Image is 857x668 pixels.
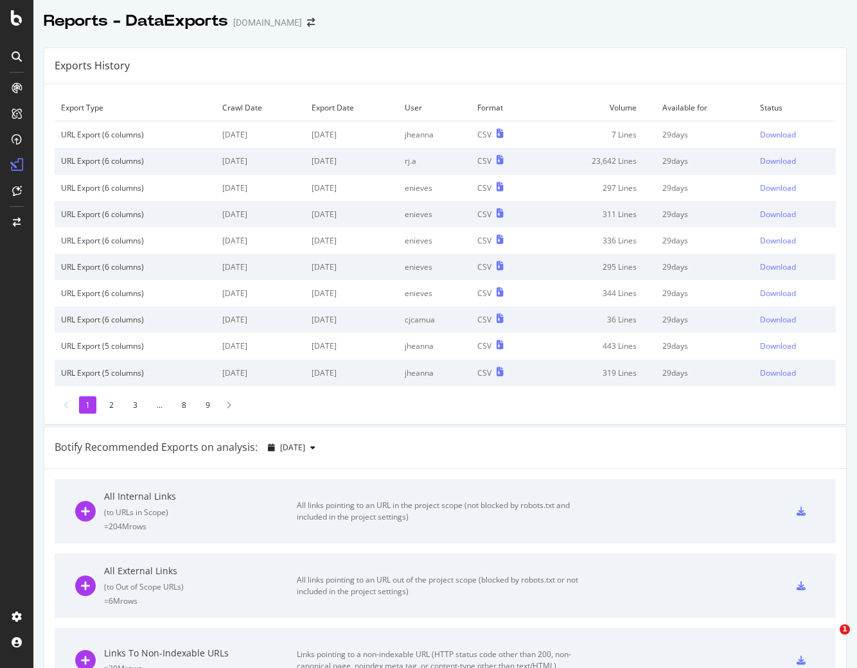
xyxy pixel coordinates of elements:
td: 36 Lines [536,306,656,333]
li: ... [150,396,169,414]
td: enieves [398,280,471,306]
div: Download [760,235,796,246]
td: jheanna [398,360,471,386]
td: Export Date [305,94,398,121]
div: CSV [477,182,491,193]
td: [DATE] [305,201,398,227]
div: Download [760,314,796,325]
td: 295 Lines [536,254,656,280]
div: Download [760,129,796,140]
div: ( to URLs in Scope ) [104,507,297,518]
td: Format [471,94,537,121]
td: 29 days [656,254,754,280]
td: cjcamua [398,306,471,333]
td: 23,642 Lines [536,148,656,174]
div: URL Export (6 columns) [61,314,209,325]
button: [DATE] [263,437,321,458]
a: Download [760,261,829,272]
iframe: Intercom live chat [813,624,844,655]
li: 2 [103,396,120,414]
td: 29 days [656,175,754,201]
td: enieves [398,227,471,254]
td: Export Type [55,94,216,121]
a: Download [760,129,829,140]
td: [DATE] [305,280,398,306]
td: Volume [536,94,656,121]
td: [DATE] [305,175,398,201]
td: jheanna [398,333,471,359]
div: Download [760,261,796,272]
div: CSV [477,367,491,378]
td: 29 days [656,306,754,333]
div: Download [760,288,796,299]
a: Download [760,182,829,193]
a: Download [760,288,829,299]
td: enieves [398,175,471,201]
td: [DATE] [216,254,305,280]
div: URL Export (6 columns) [61,288,209,299]
div: CSV [477,340,491,351]
td: [DATE] [216,148,305,174]
div: = 204M rows [104,521,297,532]
td: [DATE] [216,333,305,359]
div: URL Export (6 columns) [61,261,209,272]
div: URL Export (6 columns) [61,129,209,140]
td: [DATE] [305,227,398,254]
div: URL Export (5 columns) [61,340,209,351]
div: Botify Recommended Exports on analysis: [55,440,258,455]
span: 1 [840,624,850,635]
li: 3 [127,396,144,414]
a: Download [760,314,829,325]
td: 29 days [656,121,754,148]
td: [DATE] [305,333,398,359]
td: jheanna [398,121,471,148]
div: csv-export [797,581,806,590]
div: CSV [477,235,491,246]
div: CSV [477,155,491,166]
td: rj.a [398,148,471,174]
div: Links To Non-Indexable URLs [104,647,297,660]
div: All links pointing to an URL out of the project scope (blocked by robots.txt or not included in t... [297,574,586,597]
td: Available for [656,94,754,121]
td: 336 Lines [536,227,656,254]
div: Download [760,367,796,378]
div: URL Export (6 columns) [61,209,209,220]
div: URL Export (6 columns) [61,155,209,166]
td: 311 Lines [536,201,656,227]
td: 29 days [656,227,754,254]
div: CSV [477,261,491,272]
div: CSV [477,209,491,220]
td: 297 Lines [536,175,656,201]
a: Download [760,209,829,220]
div: = 6M rows [104,595,297,606]
div: arrow-right-arrow-left [307,18,315,27]
td: 7 Lines [536,121,656,148]
div: URL Export (5 columns) [61,367,209,378]
td: [DATE] [216,280,305,306]
li: 8 [175,396,193,414]
td: User [398,94,471,121]
td: [DATE] [216,201,305,227]
td: 29 days [656,280,754,306]
td: [DATE] [216,227,305,254]
td: 29 days [656,333,754,359]
div: CSV [477,288,491,299]
td: 29 days [656,360,754,386]
td: enieves [398,201,471,227]
td: [DATE] [305,360,398,386]
td: [DATE] [305,254,398,280]
div: Download [760,209,796,220]
td: 319 Lines [536,360,656,386]
div: Download [760,340,796,351]
div: Reports - DataExports [44,10,228,32]
td: Status [754,94,836,121]
div: CSV [477,129,491,140]
div: [DOMAIN_NAME] [233,16,302,29]
div: All links pointing to an URL in the project scope (not blocked by robots.txt and included in the ... [297,500,586,523]
div: URL Export (6 columns) [61,235,209,246]
a: Download [760,340,829,351]
td: enieves [398,254,471,280]
td: Crawl Date [216,94,305,121]
td: 344 Lines [536,280,656,306]
td: [DATE] [305,306,398,333]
